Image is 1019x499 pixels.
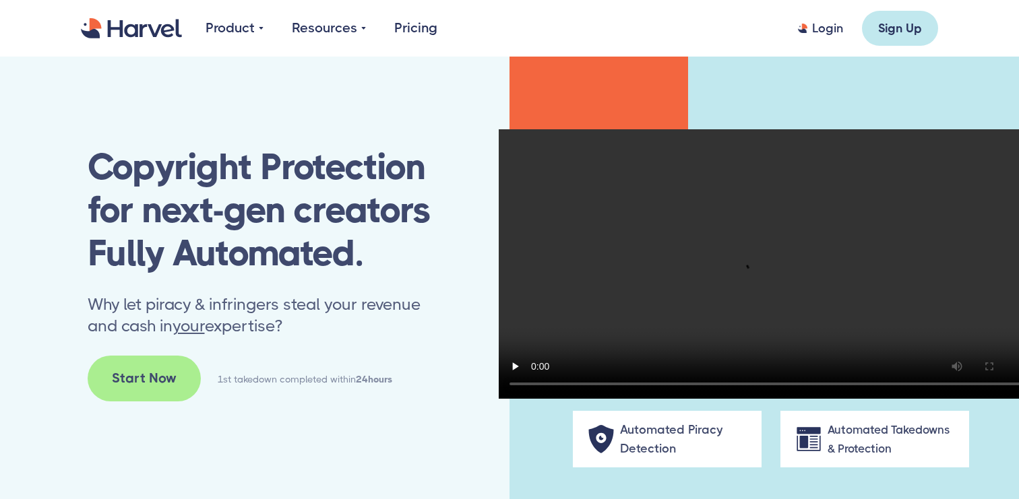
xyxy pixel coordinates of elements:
p: Why let piracy & infringers steal your revenue and cash in expertise? [88,294,423,337]
div: Login [812,20,843,36]
a: Pricing [394,18,437,38]
div: Automated Piracy Detection [620,420,743,458]
span: your [173,317,205,335]
h1: Copyright Protection for next-gen creators Fully Automated. [88,145,433,275]
a: home [81,18,182,39]
a: Start Now [88,356,201,401]
div: Automated Takedowns & Protection [828,420,950,458]
strong: 24hours [356,374,392,385]
div: Product [206,18,264,38]
div: Resources [292,18,366,38]
a: Login [798,20,843,36]
div: Resources [292,18,357,38]
div: 1st takedown completed within [218,370,392,389]
div: Start Now [112,368,177,389]
div: Sign Up [878,20,922,36]
div: Product [206,18,255,38]
a: Sign Up [862,11,938,46]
